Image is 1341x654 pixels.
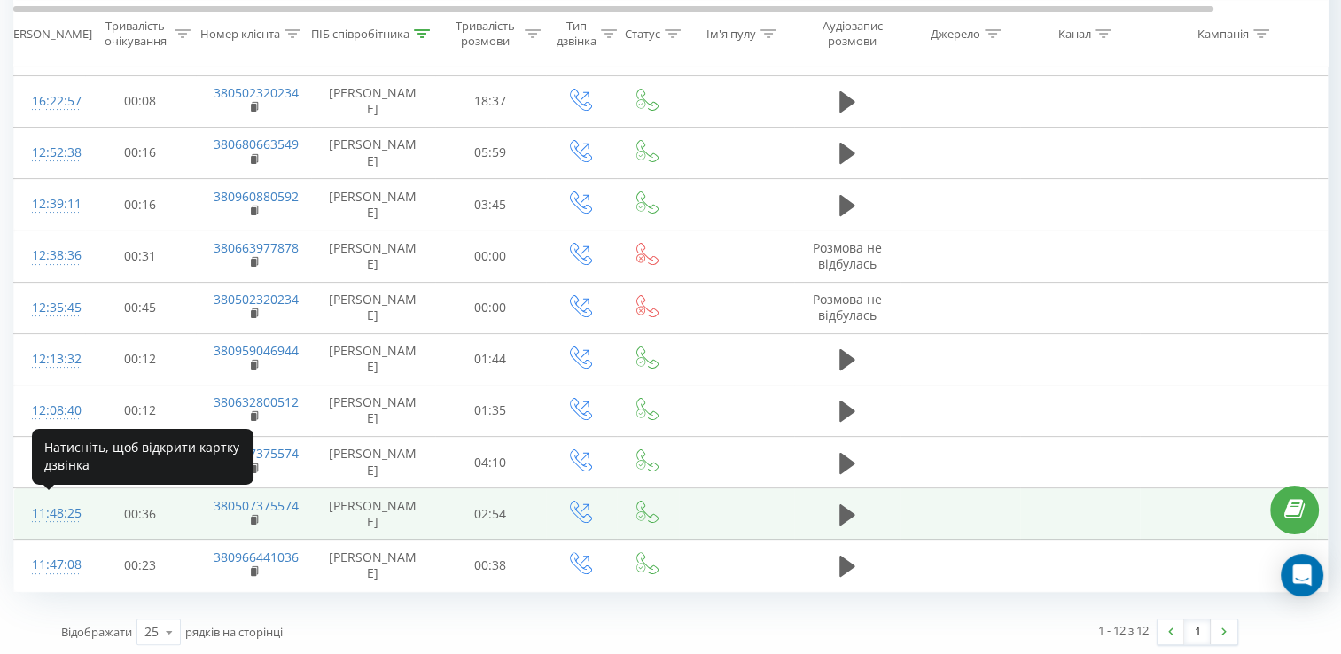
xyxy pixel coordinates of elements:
[450,19,520,49] div: Тривалість розмови
[809,19,895,49] div: Аудіозапис розмови
[214,445,299,462] a: 380507375574
[435,540,546,591] td: 00:38
[706,26,756,41] div: Ім'я пулу
[813,239,882,272] span: Розмова не відбулась
[214,393,299,410] a: 380632800512
[32,291,67,325] div: 12:35:45
[144,623,159,641] div: 25
[85,282,196,333] td: 00:45
[311,437,435,488] td: [PERSON_NAME]
[85,333,196,385] td: 00:12
[32,84,67,119] div: 16:22:57
[32,238,67,273] div: 12:38:36
[214,549,299,565] a: 380966441036
[435,282,546,333] td: 00:00
[3,26,92,41] div: [PERSON_NAME]
[625,26,660,41] div: Статус
[100,19,170,49] div: Тривалість очікування
[435,333,546,385] td: 01:44
[32,136,67,170] div: 12:52:38
[85,488,196,540] td: 00:36
[311,540,435,591] td: [PERSON_NAME]
[32,548,67,582] div: 11:47:08
[435,75,546,127] td: 18:37
[214,188,299,205] a: 380960880592
[1281,554,1323,596] div: Open Intercom Messenger
[214,239,299,256] a: 380663977878
[214,342,299,359] a: 380959046944
[214,497,299,514] a: 380507375574
[32,393,67,428] div: 12:08:40
[1058,26,1091,41] div: Канал
[435,488,546,540] td: 02:54
[185,624,283,640] span: рядків на сторінці
[311,26,409,41] div: ПІБ співробітника
[1098,621,1149,639] div: 1 - 12 з 12
[85,127,196,178] td: 00:16
[557,19,596,49] div: Тип дзвінка
[311,488,435,540] td: [PERSON_NAME]
[85,540,196,591] td: 00:23
[931,26,980,41] div: Джерело
[85,385,196,436] td: 00:12
[435,437,546,488] td: 04:10
[311,179,435,230] td: [PERSON_NAME]
[435,179,546,230] td: 03:45
[32,342,67,377] div: 12:13:32
[311,333,435,385] td: [PERSON_NAME]
[85,179,196,230] td: 00:16
[32,187,67,222] div: 12:39:11
[61,624,132,640] span: Відображати
[85,230,196,282] td: 00:31
[200,26,280,41] div: Номер клієнта
[311,385,435,436] td: [PERSON_NAME]
[435,230,546,282] td: 00:00
[214,291,299,308] a: 380502320234
[311,127,435,178] td: [PERSON_NAME]
[85,75,196,127] td: 00:08
[32,496,67,531] div: 11:48:25
[1197,26,1249,41] div: Кампанія
[813,291,882,323] span: Розмова не відбулась
[1184,619,1211,644] a: 1
[214,84,299,101] a: 380502320234
[214,136,299,152] a: 380680663549
[435,127,546,178] td: 05:59
[311,75,435,127] td: [PERSON_NAME]
[311,282,435,333] td: [PERSON_NAME]
[311,230,435,282] td: [PERSON_NAME]
[32,428,253,484] div: Натисніть, щоб відкрити картку дзвінка
[435,385,546,436] td: 01:35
